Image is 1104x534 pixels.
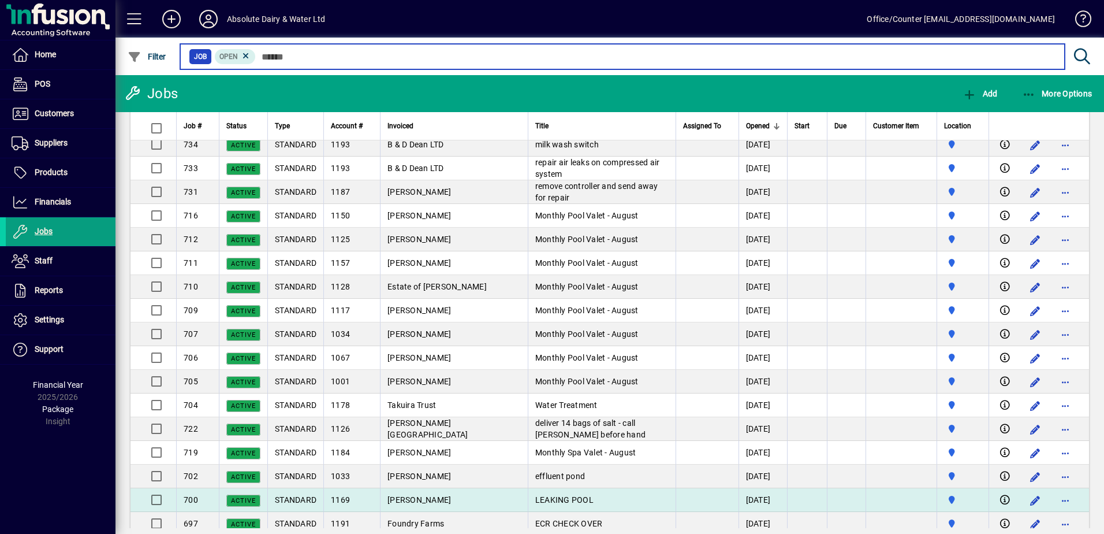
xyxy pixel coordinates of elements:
a: Customers [6,99,115,128]
span: [PERSON_NAME] [387,187,451,196]
span: Matata Road [944,233,982,246]
button: More options [1056,396,1075,415]
span: Customers [35,109,74,118]
span: [PERSON_NAME] [387,353,451,362]
span: Active [231,355,256,362]
span: STANDARD [275,306,316,315]
span: 1169 [331,495,350,505]
span: STANDARD [275,211,316,220]
span: STANDARD [275,472,316,481]
span: Matata Road [944,280,982,293]
span: Matata Road [944,375,982,388]
span: Active [231,213,256,220]
span: Matata Road [944,399,982,411]
button: More options [1056,231,1075,249]
span: 709 [184,306,198,315]
a: Products [6,158,115,187]
td: [DATE] [739,441,787,465]
div: Due [834,120,859,132]
span: 707 [184,329,198,339]
button: More options [1056,136,1075,154]
button: More options [1056,160,1075,178]
td: [DATE] [739,251,787,275]
span: Jobs [35,227,53,236]
span: 705 [184,377,198,386]
span: Settings [35,315,64,324]
span: [PERSON_NAME] [387,448,451,457]
button: Edit [1026,444,1045,462]
td: [DATE] [739,346,787,370]
span: Matata Road [944,209,982,222]
span: Active [231,260,256,268]
span: STANDARD [275,258,316,268]
span: STANDARD [275,400,316,410]
td: [DATE] [739,133,787,157]
span: Monthly Pool Valet - August [535,306,639,315]
span: Active [231,450,256,457]
span: Monthly Pool Valet - August [535,329,639,339]
button: Add [960,83,1000,104]
td: [DATE] [739,488,787,512]
span: [PERSON_NAME] [387,329,451,339]
span: Monthly Pool Valet - August [535,282,639,291]
span: POS [35,79,50,88]
span: Financials [35,197,71,206]
div: Job # [184,120,212,132]
td: [DATE] [739,228,787,251]
button: Edit [1026,325,1045,344]
span: Active [231,379,256,386]
span: STANDARD [275,448,316,457]
button: Filter [125,46,169,67]
span: Reports [35,285,63,295]
button: Edit [1026,207,1045,225]
span: effluent pond [535,472,585,481]
span: Active [231,497,256,505]
button: Edit [1026,183,1045,202]
span: 700 [184,495,198,505]
div: Location [944,120,982,132]
span: Type [275,120,290,132]
span: 1034 [331,329,350,339]
td: [DATE] [739,417,787,441]
span: Due [834,120,846,132]
a: Financials [6,188,115,217]
span: 1178 [331,400,350,410]
mat-chip: Open Status: Open [215,49,256,64]
span: STANDARD [275,353,316,362]
span: 1193 [331,140,350,149]
span: [PERSON_NAME] [387,258,451,268]
span: Matata Road [944,186,982,198]
td: [DATE] [739,275,787,299]
span: Water Treatment [535,400,598,410]
span: 704 [184,400,198,410]
span: Matata Road [944,422,982,435]
td: [DATE] [739,322,787,346]
span: Open [219,53,238,61]
span: 1125 [331,235,350,244]
span: Matata Road [944,162,982,175]
span: Active [231,402,256,410]
span: LEAKING POOL [535,495,594,505]
span: 722 [184,424,198,433]
span: 1126 [331,424,350,433]
span: 1001 [331,377,350,386]
span: [PERSON_NAME] [387,306,451,315]
button: More options [1056,325,1075,344]
span: repair air leaks on compressed air system [535,158,660,179]
span: Filter [128,52,166,61]
button: Edit [1026,302,1045,320]
span: STANDARD [275,140,316,149]
span: STANDARD [275,377,316,386]
span: Financial Year [33,380,83,390]
a: POS [6,70,115,99]
button: More options [1056,491,1075,510]
span: Active [231,426,256,433]
span: Takuira Trust [387,400,436,410]
span: Products [35,168,68,177]
td: [DATE] [739,370,787,394]
span: STANDARD [275,519,316,528]
span: Monthly Pool Valet - August [535,353,639,362]
button: More options [1056,278,1075,296]
span: 697 [184,519,198,528]
span: 712 [184,235,198,244]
